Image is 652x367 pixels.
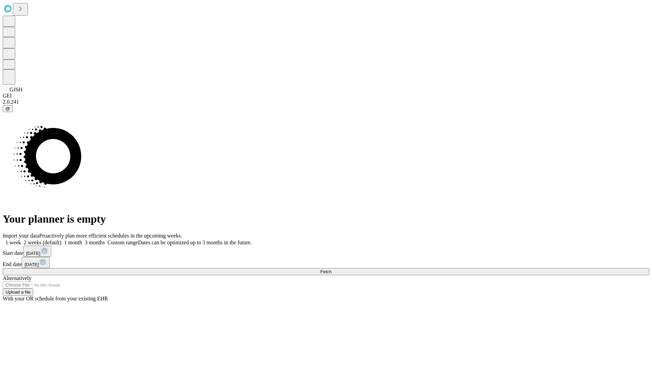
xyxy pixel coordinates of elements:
button: [DATE] [23,246,51,257]
span: 1 month [64,240,82,245]
span: With your OR schedule from your existing EHR [3,296,108,301]
button: [DATE] [22,257,50,268]
span: Custom range [108,240,138,245]
span: 3 months [85,240,105,245]
span: Fetch [320,269,331,274]
button: @ [3,105,13,112]
span: Dates can be optimized up to 3 months in the future. [138,240,252,245]
div: End date [3,257,649,268]
span: Proactively plan more efficient schedules in the upcoming weeks. [39,233,182,239]
button: Upload a file [3,289,33,296]
span: [DATE] [26,251,40,256]
div: Start date [3,246,649,257]
span: Import your data [3,233,39,239]
h1: Your planner is empty [3,213,649,225]
span: @ [5,106,10,111]
div: 2.0.241 [3,99,649,105]
span: 2 weeks (default) [24,240,61,245]
span: [DATE] [24,262,39,267]
div: GEI [3,93,649,99]
span: GJSH [10,87,22,92]
span: 1 week [5,240,21,245]
span: Alternatively [3,275,31,281]
button: Fetch [3,268,649,275]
